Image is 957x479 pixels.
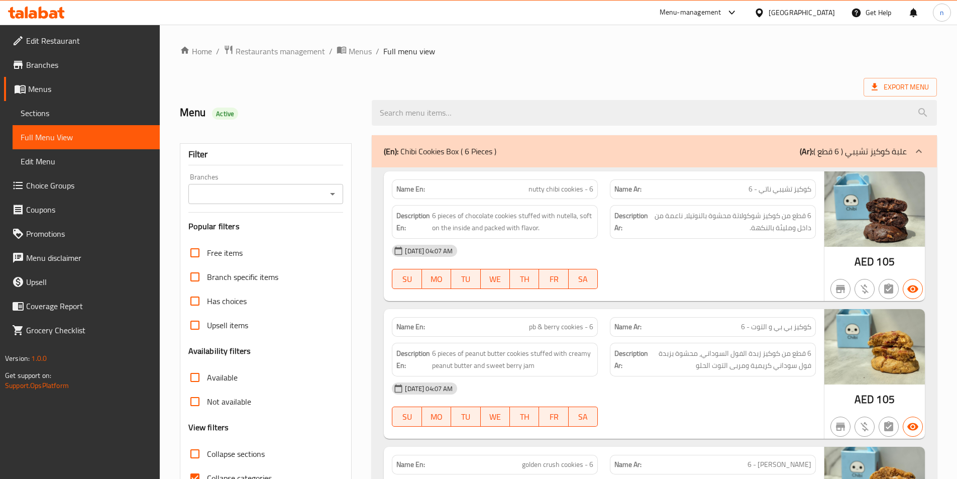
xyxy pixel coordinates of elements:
a: Menu disclaimer [4,246,160,270]
div: Active [212,108,238,120]
span: Menus [349,45,372,57]
span: SA [573,272,594,286]
strong: Name En: [396,322,425,332]
button: FR [539,269,568,289]
strong: Name Ar: [614,459,642,470]
div: [GEOGRAPHIC_DATA] [769,7,835,18]
button: TH [510,269,539,289]
span: SU [396,272,417,286]
button: WE [481,407,510,427]
span: [PERSON_NAME] - 6 [748,459,811,470]
button: TU [451,407,480,427]
span: Restaurants management [236,45,325,57]
span: 6 قطع من كوكيز شوكولاتة محشوة بالنوتيلا، ناعمة من داخل ومليئة بالنكهة. [650,210,811,234]
button: TU [451,269,480,289]
button: MO [422,269,451,289]
span: WE [485,410,506,424]
span: كوكيز بي بي و التوت - 6 [741,322,811,332]
strong: Description Ar: [614,347,648,372]
button: Available [903,417,923,437]
span: n [940,7,944,18]
a: Coupons [4,198,160,222]
span: Version: [5,352,30,365]
button: SU [392,269,421,289]
span: 105 [876,252,894,271]
span: Not available [207,396,251,408]
a: Choice Groups [4,173,160,198]
span: TU [455,410,476,424]
a: Home [180,45,212,57]
span: 6 pieces of chocolate cookies stuffed with nutella, soft on the inside and packed with flavor. [432,210,593,234]
span: Branch specific items [207,271,278,283]
span: Upsell items [207,319,248,331]
span: SU [396,410,417,424]
b: (Ar): [800,144,813,159]
span: SA [573,410,594,424]
span: Coupons [26,204,152,216]
button: Open [326,187,340,201]
span: Menus [28,83,152,95]
div: Filter [188,144,344,165]
strong: Description Ar: [614,210,648,234]
a: Promotions [4,222,160,246]
span: Active [212,109,238,119]
input: search [372,100,937,126]
span: nutty chibi cookies - 6 [528,184,593,195]
button: Purchased item [855,417,875,437]
a: Restaurants management [224,45,325,58]
h3: Availability filters [188,345,251,357]
img: mmw_638908777488719620 [824,171,925,247]
span: AED [855,252,874,271]
a: Menus [337,45,372,58]
span: pb & berry cookies - 6 [529,322,593,332]
span: TU [455,272,476,286]
span: FR [543,272,564,286]
button: TH [510,407,539,427]
h2: Menu [180,105,360,120]
li: / [216,45,220,57]
span: Edit Menu [21,155,152,167]
span: golden crush cookies - 6 [522,459,593,470]
span: Collapse sections [207,448,265,460]
button: WE [481,269,510,289]
span: Branches [26,59,152,71]
a: Full Menu View [13,125,160,149]
span: Choice Groups [26,179,152,191]
a: Upsell [4,270,160,294]
span: MO [426,410,447,424]
span: Free items [207,247,243,259]
span: [DATE] 04:07 AM [401,246,457,256]
b: (En): [384,144,398,159]
span: TH [514,410,535,424]
strong: Name En: [396,184,425,195]
span: Export Menu [864,78,937,97]
span: Full menu view [383,45,435,57]
span: Has choices [207,295,247,307]
span: TH [514,272,535,286]
strong: Name Ar: [614,322,642,332]
strong: Name En: [396,459,425,470]
span: 105 [876,390,894,409]
span: Export Menu [872,81,929,93]
button: Not has choices [879,417,899,437]
span: Upsell [26,276,152,288]
a: Edit Restaurant [4,29,160,53]
span: [DATE] 04:07 AM [401,384,457,394]
span: Grocery Checklist [26,324,152,336]
span: Promotions [26,228,152,240]
img: mmw_638908778363996041 [824,309,925,385]
button: SA [569,407,598,427]
a: Menus [4,77,160,101]
nav: breadcrumb [180,45,937,58]
button: Not has choices [879,279,899,299]
button: Not branch specific item [830,279,850,299]
span: Edit Restaurant [26,35,152,47]
button: SA [569,269,598,289]
a: Sections [13,101,160,125]
span: 1.0.0 [31,352,47,365]
a: Branches [4,53,160,77]
strong: Name Ar: [614,184,642,195]
button: SU [392,407,421,427]
h3: Popular filters [188,221,344,232]
span: كوكيز تشيبي ناتي - 6 [749,184,811,195]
